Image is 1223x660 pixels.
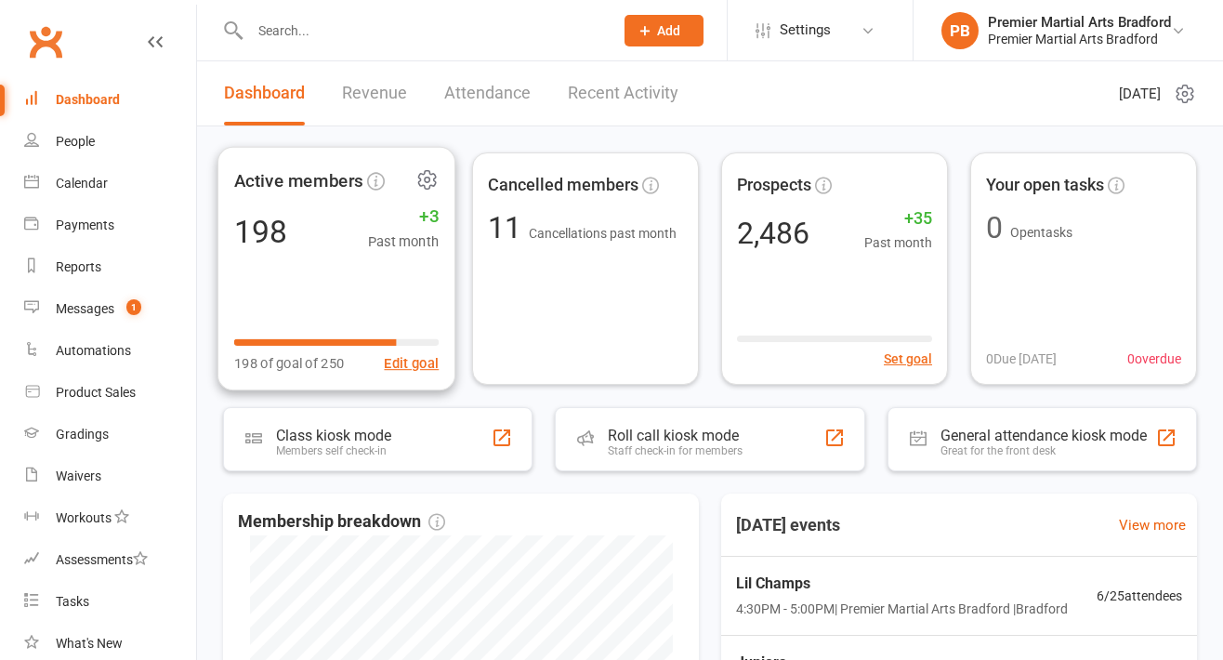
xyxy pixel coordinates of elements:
span: +3 [368,203,440,231]
a: Attendance [444,61,531,125]
a: Dashboard [24,79,196,121]
span: Your open tasks [986,172,1104,199]
span: 1 [126,299,141,315]
div: Messages [56,301,114,316]
div: People [56,134,95,149]
span: Open tasks [1010,225,1072,240]
div: Reports [56,259,101,274]
div: Product Sales [56,385,136,400]
span: 11 [488,210,529,245]
span: 0 overdue [1127,349,1181,369]
span: Add [657,23,680,38]
div: Assessments [56,552,148,567]
div: Premier Martial Arts Bradford [988,14,1171,31]
div: 198 [234,216,287,247]
div: Waivers [56,469,101,483]
div: 2,486 [737,218,809,248]
div: Gradings [56,427,109,442]
div: Roll call kiosk mode [608,427,743,444]
div: Great for the front desk [940,444,1147,457]
a: Waivers [24,455,196,497]
div: Calendar [56,176,108,191]
span: Prospects [737,172,811,199]
a: View more [1119,514,1186,536]
div: Staff check-in for members [608,444,743,457]
span: 0 Due [DATE] [986,349,1057,369]
div: What's New [56,636,123,651]
span: +35 [864,205,932,232]
button: Edit goal [384,352,439,375]
a: Tasks [24,581,196,623]
button: Add [625,15,704,46]
a: Messages 1 [24,288,196,330]
span: Membership breakdown [238,508,445,535]
div: Automations [56,343,131,358]
a: Payments [24,205,196,246]
div: PB [941,12,979,49]
a: Product Sales [24,372,196,414]
a: Assessments [24,539,196,581]
div: Tasks [56,594,89,609]
a: Reports [24,246,196,288]
div: Payments [56,218,114,232]
a: Gradings [24,414,196,455]
div: Workouts [56,510,112,525]
span: [DATE] [1119,83,1161,105]
button: Set goal [884,349,932,369]
a: Revenue [342,61,407,125]
span: Settings [780,9,831,51]
div: 0 [986,213,1003,243]
div: Dashboard [56,92,120,107]
a: Recent Activity [568,61,678,125]
a: Automations [24,330,196,372]
span: Lil Champs [736,572,1068,596]
span: 198 of goal of 250 [234,352,345,375]
span: 6 / 25 attendees [1097,586,1182,606]
div: Class kiosk mode [276,427,391,444]
div: Premier Martial Arts Bradford [988,31,1171,47]
span: 4:30PM - 5:00PM | Premier Martial Arts Bradford | Bradford [736,599,1068,619]
a: Dashboard [224,61,305,125]
span: Cancellations past month [529,226,677,241]
a: People [24,121,196,163]
span: Past month [864,232,932,253]
a: Clubworx [22,19,69,65]
div: Members self check-in [276,444,391,457]
input: Search... [244,18,600,44]
h3: [DATE] events [721,508,855,542]
span: Cancelled members [488,172,638,199]
div: General attendance kiosk mode [940,427,1147,444]
span: Past month [368,231,440,253]
span: Active members [234,166,363,194]
a: Calendar [24,163,196,205]
a: Workouts [24,497,196,539]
